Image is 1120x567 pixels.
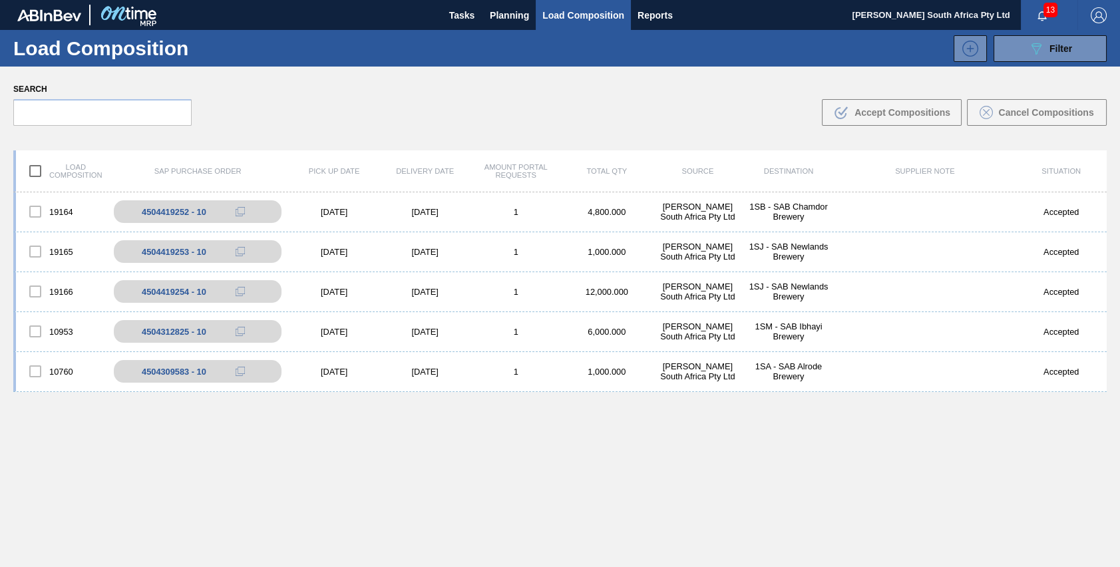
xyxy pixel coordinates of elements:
[743,167,835,175] div: Destination
[379,167,470,175] div: Delivery Date
[562,247,653,257] div: 1,000.000
[16,278,107,305] div: 19166
[470,207,562,217] div: 1
[227,363,254,379] div: Copy
[1016,287,1107,297] div: Accepted
[289,367,380,377] div: [DATE]
[16,317,107,345] div: 10953
[652,282,743,301] div: Henkel South Africa Pty Ltd
[16,238,107,266] div: 19165
[17,9,81,21] img: TNhmsLtSVTkK8tSr43FrP2fwEKptu5GPRR3wAAAABJRU5ErkJggg==
[947,35,987,62] div: New Load Composition
[470,327,562,337] div: 1
[998,107,1093,118] span: Cancel Compositions
[470,163,562,179] div: Amount Portal Requests
[854,107,950,118] span: Accept Compositions
[142,367,206,377] div: 4504309583 - 10
[652,202,743,222] div: Henkel South Africa Pty Ltd
[638,7,673,23] span: Reports
[379,287,470,297] div: [DATE]
[1021,6,1063,25] button: Notifications
[743,321,835,341] div: 1SM - SAB Ibhayi Brewery
[652,361,743,381] div: Henkel South Africa Pty Ltd
[562,367,653,377] div: 1,000.000
[142,207,206,217] div: 4504419252 - 10
[13,80,192,99] label: Search
[1016,207,1107,217] div: Accepted
[227,244,254,260] div: Copy
[1016,247,1107,257] div: Accepted
[490,7,529,23] span: Planning
[562,287,653,297] div: 12,000.000
[447,7,476,23] span: Tasks
[743,361,835,381] div: 1SA - SAB Alrode Brewery
[562,207,653,217] div: 4,800.000
[470,287,562,297] div: 1
[652,242,743,262] div: Henkel South Africa Pty Ltd
[142,327,206,337] div: 4504312825 - 10
[16,198,107,226] div: 19164
[289,247,380,257] div: [DATE]
[652,167,743,175] div: Source
[470,247,562,257] div: 1
[743,202,835,222] div: 1SB - SAB Chamdor Brewery
[562,327,653,337] div: 6,000.000
[379,207,470,217] div: [DATE]
[289,167,380,175] div: Pick up Date
[379,367,470,377] div: [DATE]
[1049,43,1072,54] span: Filter
[142,287,206,297] div: 4504419254 - 10
[1016,367,1107,377] div: Accepted
[743,282,835,301] div: 1SJ - SAB Newlands Brewery
[227,323,254,339] div: Copy
[107,167,289,175] div: SAP Purchase Order
[142,247,206,257] div: 4504419253 - 10
[13,41,228,56] h1: Load Composition
[967,99,1107,126] button: Cancel Compositions
[822,99,962,126] button: Accept Compositions
[834,167,1016,175] div: Supplier Note
[227,204,254,220] div: Copy
[289,207,380,217] div: [DATE]
[1016,327,1107,337] div: Accepted
[289,287,380,297] div: [DATE]
[994,35,1107,62] button: Filter
[652,321,743,341] div: Henkel South Africa Pty Ltd
[1043,3,1057,17] span: 13
[562,167,653,175] div: Total Qty
[470,367,562,377] div: 1
[227,283,254,299] div: Copy
[16,157,107,185] div: Load composition
[1016,167,1107,175] div: Situation
[379,247,470,257] div: [DATE]
[16,357,107,385] div: 10760
[1091,7,1107,23] img: Logout
[379,327,470,337] div: [DATE]
[542,7,624,23] span: Load Composition
[743,242,835,262] div: 1SJ - SAB Newlands Brewery
[289,327,380,337] div: [DATE]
